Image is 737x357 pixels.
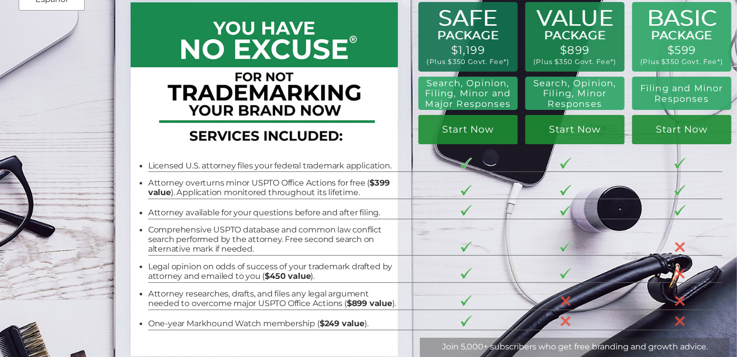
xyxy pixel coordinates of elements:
[461,242,472,252] img: checkmark-border-3.png
[148,178,397,197] li: Attorney overturns minor USPTO Office Actions for free ( ). Application monitored throughout its ...
[148,161,397,170] li: Licensed U.S. attorney files your federal trademark application.
[531,78,619,109] h2: Search, Opinion, Filing, Minor Responses
[461,158,472,168] img: checkmark-border-3.png
[674,158,686,168] img: checkmark-border-3.png
[265,271,311,281] b: $450 value
[674,205,686,216] img: checkmark-border-3.png
[560,295,571,307] img: X-30-3.png
[148,177,390,197] b: $399 value
[560,316,571,327] img: X-30-3.png
[560,268,571,279] img: checkmark-border-3.png
[148,262,397,281] li: Legal opinion on odds of success of your trademark drafted by attorney and emailed to you ( ).
[674,242,686,253] img: X-30-3.png
[420,341,729,351] div: Join 5,000+ subscribers who get free branding and growth advice.
[461,316,472,326] img: checkmark-border-3.png
[674,268,686,279] img: X-30-3.png
[148,225,397,254] li: Comprehensive USPTO database and common law conflict search performed by the attorney. Free secon...
[148,289,397,308] li: Attorney researches, drafts, and files any legal argument needed to overcome major USPTO Office A...
[461,185,472,196] img: checkmark-border-3.png
[674,185,686,196] img: checkmark-border-3.png
[423,78,514,109] h2: Search, Opinion, Filing, Minor and Major Responses
[347,298,392,308] b: $899 value
[560,185,571,196] img: checkmark-border-3.png
[418,115,518,144] a: Start Now
[632,115,731,144] a: Start Now
[638,83,725,104] h2: Filing and Minor Responses
[148,208,397,217] li: Attorney available for your questions before and after filing.
[674,295,686,307] img: X-30-3.png
[320,318,364,328] b: $249 value
[461,205,472,216] img: checkmark-border-3.png
[674,316,686,327] img: X-30-3.png
[148,319,397,328] li: One-year Markhound Watch membership ( ).
[525,115,625,144] a: Start Now
[560,158,571,168] img: checkmark-border-3.png
[560,205,571,216] img: checkmark-border-3.png
[560,242,571,252] img: checkmark-border-3.png
[461,268,472,279] img: checkmark-border-3.png
[461,295,472,306] img: checkmark-border-3.png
